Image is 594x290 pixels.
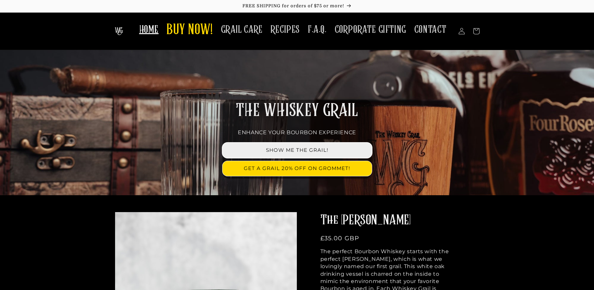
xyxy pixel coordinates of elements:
[236,102,358,119] span: THE WHISKEY GRAIL
[221,23,263,36] span: GRAIL CARE
[139,23,159,36] span: HOME
[308,23,327,36] span: F.A.Q.
[163,17,217,43] a: BUY NOW!
[166,21,213,39] span: BUY NOW!
[115,27,123,35] img: The Whiskey Grail
[320,235,360,242] span: £35.00 GBP
[410,19,451,40] a: CONTACT
[331,19,410,40] a: CORPORATE GIFTING
[135,19,163,40] a: HOME
[7,3,587,9] p: FREE SHIPPING for orders of $75 or more!
[335,23,406,36] span: CORPORATE GIFTING
[238,129,356,136] span: ENHANCE YOUR BOURBON EXPERIENCE
[267,19,304,40] a: RECIPES
[414,23,447,36] span: CONTACT
[223,161,372,176] a: GET A GRAIL 20% OFF ON GROMMET!
[320,212,456,229] h2: The [PERSON_NAME]
[271,23,300,36] span: RECIPES
[304,19,331,40] a: F.A.Q.
[223,143,372,158] a: SHOW ME THE GRAIL!
[217,19,267,40] a: GRAIL CARE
